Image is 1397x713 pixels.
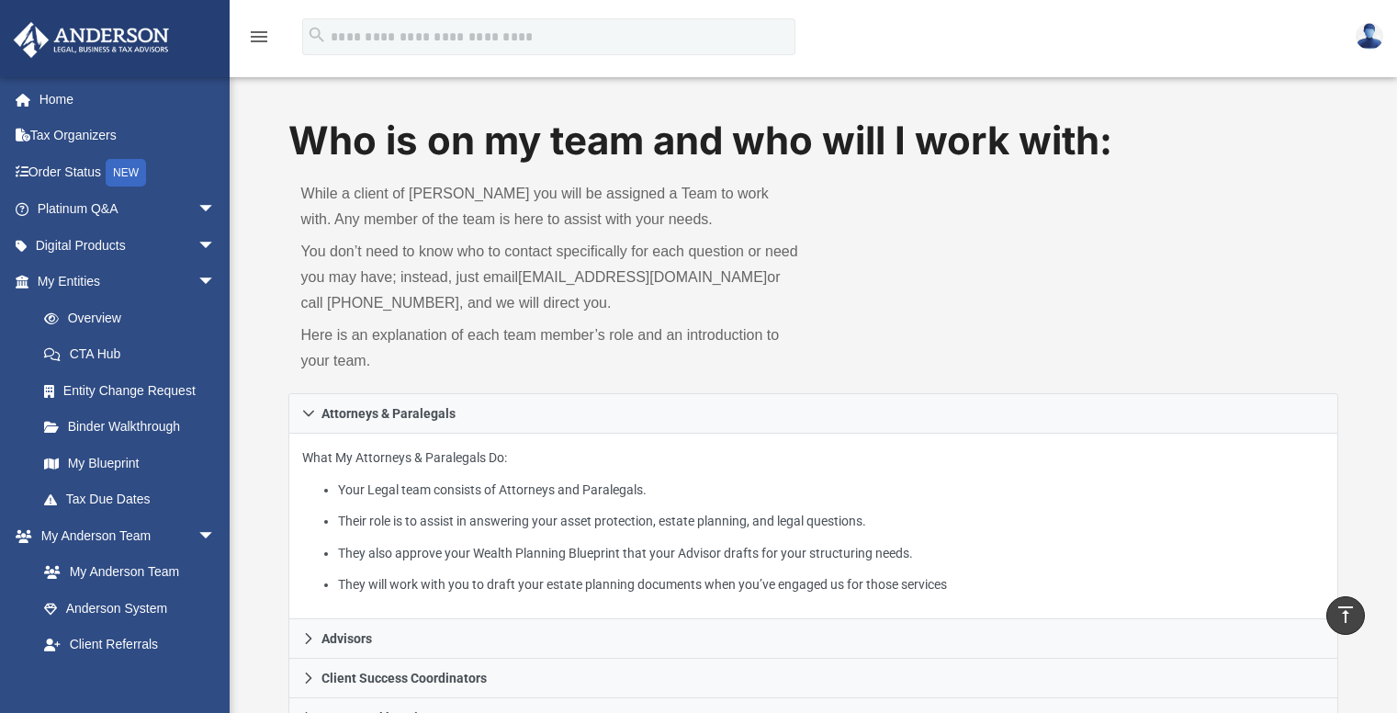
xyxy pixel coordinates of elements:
a: Overview [26,300,243,336]
a: Home [13,81,243,118]
i: vertical_align_top [1335,604,1357,626]
a: My Blueprint [26,445,234,481]
h1: Who is on my team and who will I work with: [288,114,1339,168]
a: Order StatusNEW [13,153,243,191]
a: Attorneys & Paralegals [288,393,1339,434]
a: Tax Due Dates [26,481,243,518]
a: menu [248,35,270,48]
a: Client Referrals [26,627,234,663]
li: They also approve your Wealth Planning Blueprint that your Advisor drafts for your structuring ne... [338,542,1325,565]
p: You don’t need to know who to contact specifically for each question or need you may have; instea... [301,239,801,316]
a: Advisors [288,619,1339,659]
a: Digital Productsarrow_drop_down [13,227,243,264]
div: Attorneys & Paralegals [288,434,1339,620]
a: Tax Organizers [13,118,243,154]
span: arrow_drop_down [197,264,234,301]
img: Anderson Advisors Platinum Portal [8,22,175,58]
div: NEW [106,159,146,187]
p: Here is an explanation of each team member’s role and an introduction to your team. [301,323,801,374]
span: arrow_drop_down [197,227,234,265]
span: arrow_drop_down [197,517,234,555]
li: They will work with you to draft your estate planning documents when you’ve engaged us for those ... [338,573,1325,596]
i: search [307,25,327,45]
p: What My Attorneys & Paralegals Do: [302,447,1325,596]
a: Platinum Q&Aarrow_drop_down [13,191,243,228]
a: My Entitiesarrow_drop_down [13,264,243,300]
span: Attorneys & Paralegals [321,407,456,420]
a: [EMAIL_ADDRESS][DOMAIN_NAME] [518,269,767,285]
a: vertical_align_top [1326,596,1365,635]
li: Your Legal team consists of Attorneys and Paralegals. [338,479,1325,502]
span: Client Success Coordinators [321,672,487,685]
a: CTA Hub [26,336,243,373]
li: Their role is to assist in answering your asset protection, estate planning, and legal questions. [338,510,1325,533]
a: My Anderson Teamarrow_drop_down [13,517,234,554]
p: While a client of [PERSON_NAME] you will be assigned a Team to work with. Any member of the team ... [301,181,801,232]
i: menu [248,26,270,48]
a: Entity Change Request [26,372,243,409]
a: Client Success Coordinators [288,659,1339,698]
img: User Pic [1356,23,1383,50]
a: My Anderson Team [26,554,225,591]
a: Binder Walkthrough [26,409,243,446]
a: Anderson System [26,590,234,627]
span: arrow_drop_down [197,191,234,229]
span: Advisors [321,632,372,645]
